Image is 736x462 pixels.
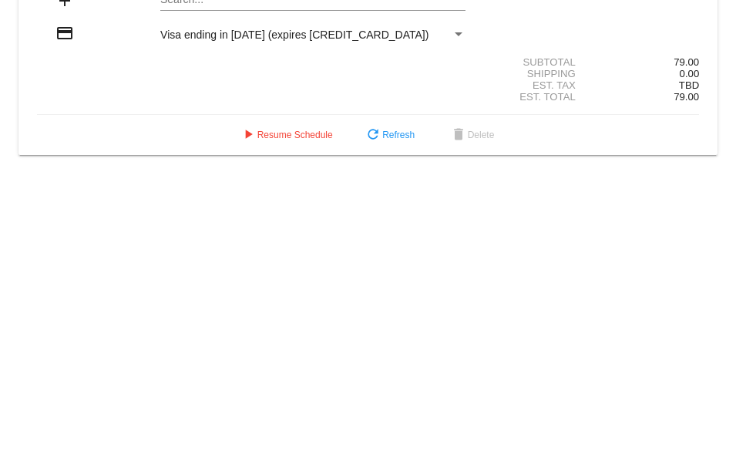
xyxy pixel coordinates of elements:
[479,91,589,103] div: Est. Total
[239,126,257,145] mat-icon: play_arrow
[364,130,415,140] span: Refresh
[239,130,333,140] span: Resume Schedule
[160,29,465,41] mat-select: Payment Method
[449,126,468,145] mat-icon: delete
[479,79,589,91] div: Est. Tax
[479,68,589,79] div: Shipping
[364,126,382,145] mat-icon: refresh
[55,24,74,42] mat-icon: credit_card
[679,79,699,91] span: TBD
[680,68,700,79] span: 0.00
[674,91,699,103] span: 79.00
[589,56,699,68] div: 79.00
[479,56,589,68] div: Subtotal
[449,130,495,140] span: Delete
[160,29,428,41] span: Visa ending in [DATE] (expires [CREDIT_CARD_DATA])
